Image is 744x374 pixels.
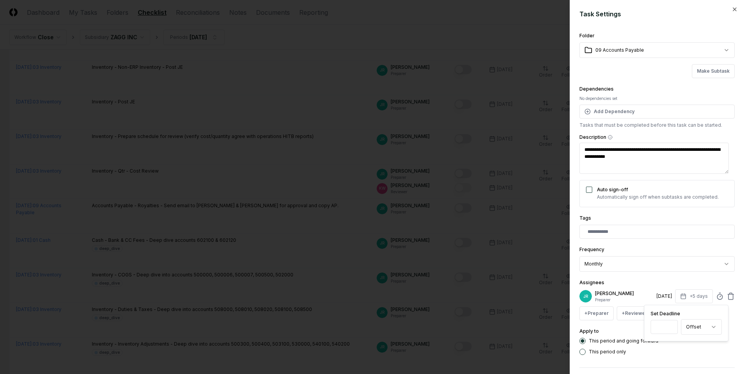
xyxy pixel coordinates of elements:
label: Assignees [579,280,604,285]
h2: Task Settings [579,9,735,19]
p: Tasks that must be completed before this task can be started. [579,122,735,129]
p: Automatically sign off when subtasks are completed. [597,194,719,201]
div: [DATE] [656,293,672,300]
label: Set Deadline [651,311,722,316]
button: Make Subtask [692,64,735,78]
label: Description [579,135,735,140]
label: Apply to [579,328,599,334]
label: Folder [579,33,595,38]
label: Dependencies [579,86,614,92]
label: Auto sign-off [597,187,628,192]
label: This period and going forward [589,339,658,343]
span: JR [583,294,588,299]
label: Tags [579,215,591,221]
p: [PERSON_NAME] [595,290,653,297]
label: This period only [589,350,626,354]
button: Description [608,135,612,140]
p: Preparer [595,297,653,303]
button: Add Dependency [579,105,735,119]
button: +Reviewer [617,306,652,320]
label: Frequency [579,246,604,252]
div: No dependencies set [579,96,735,101]
button: +5 days [675,289,713,303]
button: +Preparer [579,306,614,320]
